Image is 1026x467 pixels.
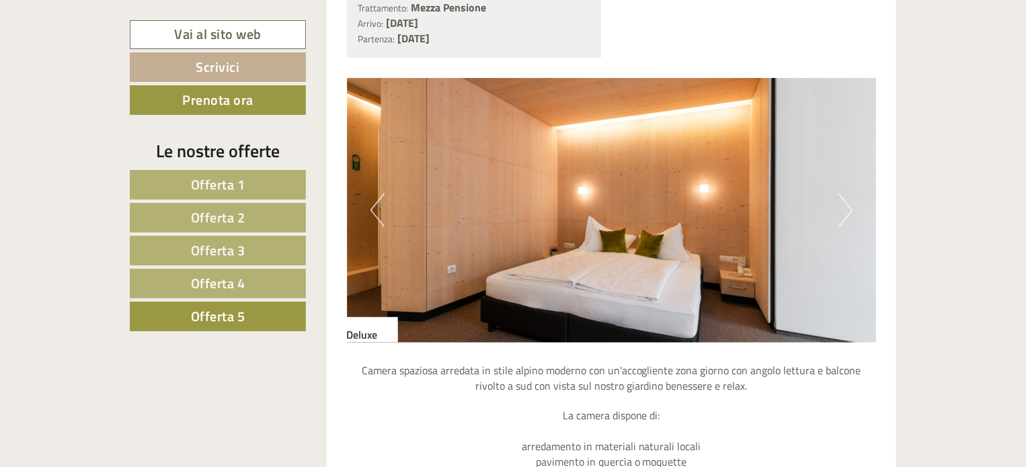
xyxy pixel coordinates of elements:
button: Previous [370,194,385,227]
div: [GEOGRAPHIC_DATA] [20,39,194,50]
img: image [347,78,877,343]
span: Offerta 3 [191,240,245,261]
div: Lei [195,188,510,199]
span: Offerta 1 [191,174,245,195]
span: Offerta 2 [191,207,245,228]
small: 12:06 [195,230,510,239]
a: Prenota ora [130,85,306,115]
a: Scrivici [130,52,306,82]
small: 12:06 [195,171,510,180]
small: Partenza: [358,32,395,46]
div: Le nostre offerte [130,138,306,163]
span: Offerta 5 [191,306,245,327]
div: martedì [235,10,294,33]
div: Salve, [PERSON_NAME] aggiungere due notti ulteriori, quindi soggiornando dal 29/07 al 07/08... e ... [188,80,520,182]
div: La vostra struttura ci molto e siamo molto interessati a soggiornare da voi [188,185,520,241]
div: Buon giorno, come possiamo aiutarla? [10,36,200,77]
b: [DATE] [387,15,419,31]
button: Invia [459,348,530,378]
div: Deluxe [347,317,398,343]
b: [DATE] [398,30,430,46]
button: Next [838,194,853,227]
small: 12:05 [20,65,194,75]
a: Vai al sito web [130,20,306,49]
span: Offerta 4 [191,273,245,294]
small: Trattamento: [358,1,409,15]
div: Lei [195,83,510,93]
small: Arrivo: [358,17,384,30]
